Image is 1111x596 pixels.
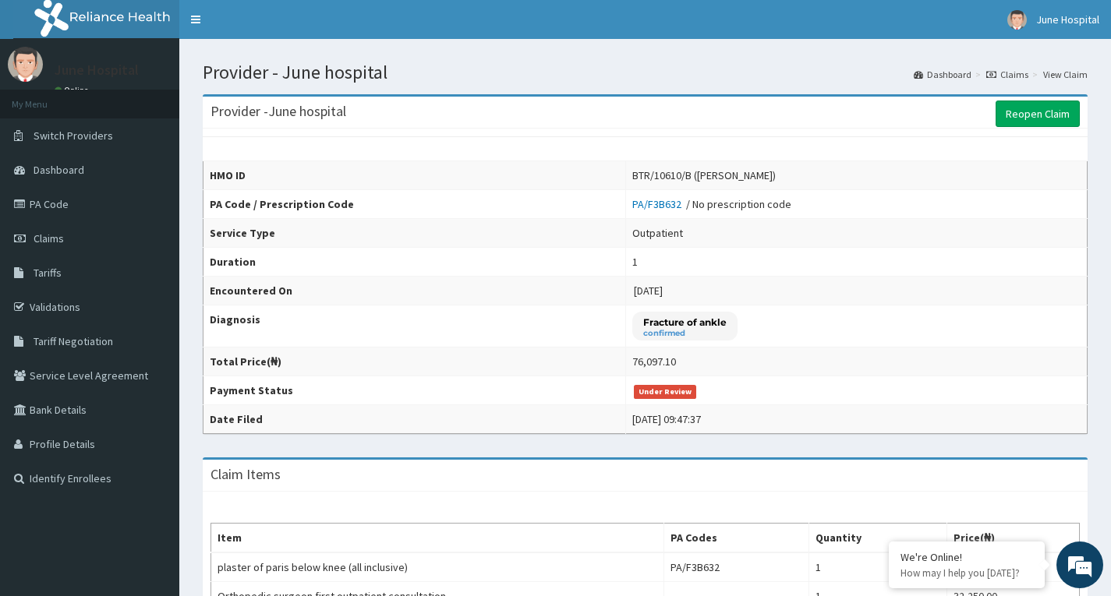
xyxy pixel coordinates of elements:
[203,248,626,277] th: Duration
[203,305,626,347] th: Diagnosis
[632,254,638,270] div: 1
[664,552,809,582] td: PA/F3B632
[203,219,626,248] th: Service Type
[643,316,727,329] p: Fracture of ankle
[203,277,626,305] th: Encountered On
[211,104,346,118] h3: Provider - June hospital
[8,47,43,82] img: User Image
[1043,68,1088,81] a: View Claim
[1007,10,1027,30] img: User Image
[947,524,1080,553] th: Price(₦)
[632,411,701,427] div: [DATE] 09:47:37
[211,524,664,553] th: Item
[643,330,727,337] small: confirmed
[211,467,281,481] h3: Claim Items
[211,552,664,582] td: plaster of paris below knee (all inclusive)
[632,354,676,369] div: 76,097.10
[34,334,113,348] span: Tariff Negotiation
[632,168,776,183] div: BTR/10610/B ([PERSON_NAME])
[900,550,1033,564] div: We're Online!
[634,385,697,399] span: Under Review
[55,63,139,77] p: June Hospital
[34,163,84,177] span: Dashboard
[664,524,809,553] th: PA Codes
[632,197,686,211] a: PA/F3B632
[1036,12,1099,26] span: June Hospital
[986,68,1028,81] a: Claims
[203,347,626,376] th: Total Price(₦)
[203,376,626,405] th: Payment Status
[809,552,947,582] td: 1
[203,405,626,434] th: Date Filed
[809,524,947,553] th: Quantity
[634,284,663,298] span: [DATE]
[203,62,1088,83] h1: Provider - June hospital
[55,85,92,96] a: Online
[34,231,64,245] span: Claims
[996,101,1080,127] a: Reopen Claim
[900,566,1033,580] p: How may I help you today?
[632,225,683,241] div: Outpatient
[34,129,113,143] span: Switch Providers
[203,161,626,190] th: HMO ID
[632,196,791,212] div: / No prescription code
[203,190,626,219] th: PA Code / Prescription Code
[914,68,971,81] a: Dashboard
[34,266,62,280] span: Tariffs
